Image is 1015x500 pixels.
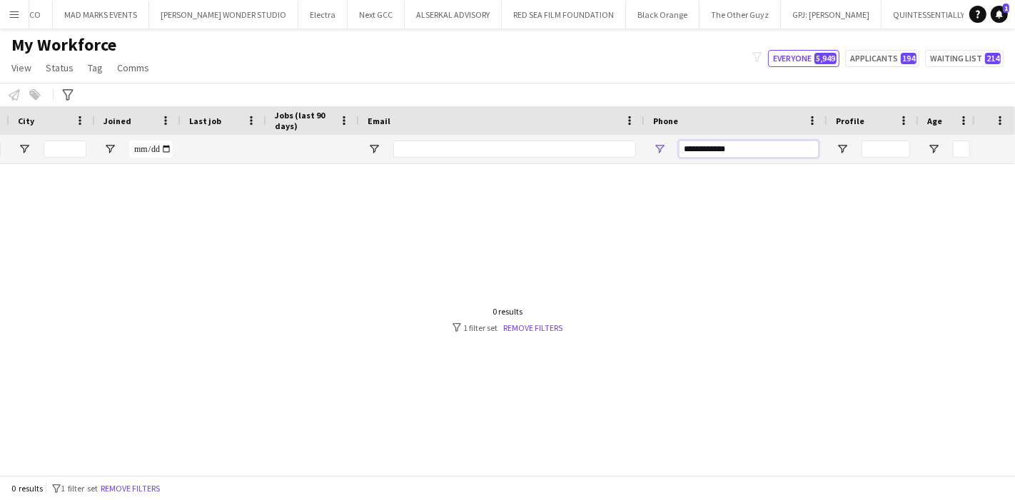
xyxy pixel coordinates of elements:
[453,322,563,333] div: 1 filter set
[111,58,155,77] a: Comms
[348,1,405,29] button: Next GCC
[653,143,666,155] button: Open Filter Menu
[781,1,882,29] button: GPJ: [PERSON_NAME]
[925,50,1004,67] button: Waiting list214
[901,53,916,64] span: 194
[368,143,380,155] button: Open Filter Menu
[768,50,839,67] button: Everyone5,949
[129,141,172,158] input: Joined Filter Input
[61,483,98,494] span: 1 filter set
[11,34,116,56] span: My Workforce
[700,1,781,29] button: The Other Guyz
[103,143,116,155] button: Open Filter Menu
[368,116,390,126] span: Email
[836,116,864,126] span: Profile
[18,116,34,126] span: City
[626,1,700,29] button: Black Orange
[953,141,970,158] input: Age Filter Input
[149,1,298,29] button: [PERSON_NAME] WONDER STUDIO
[117,61,149,74] span: Comms
[298,1,348,29] button: Electra
[927,143,940,155] button: Open Filter Menu
[882,1,1000,29] button: QUINTESSENTIALLY DMCC
[814,53,837,64] span: 5,949
[98,481,163,496] button: Remove filters
[59,86,76,103] app-action-btn: Advanced filters
[836,143,849,155] button: Open Filter Menu
[46,61,74,74] span: Status
[40,58,79,77] a: Status
[985,53,1001,64] span: 214
[103,116,131,126] span: Joined
[653,116,678,126] span: Phone
[6,58,37,77] a: View
[453,306,563,317] div: 0 results
[393,141,636,158] input: Email Filter Input
[44,141,86,158] input: City Filter Input
[405,1,502,29] button: ALSERKAL ADVISORY
[991,6,1008,23] a: 1
[82,58,108,77] a: Tag
[88,61,103,74] span: Tag
[53,1,149,29] button: MAD MARKS EVENTS
[11,61,31,74] span: View
[927,116,942,126] span: Age
[504,322,563,333] a: Remove filters
[502,1,626,29] button: RED SEA FILM FOUNDATION
[18,143,31,155] button: Open Filter Menu
[845,50,919,67] button: Applicants194
[679,141,819,158] input: Phone Filter Input
[189,116,221,126] span: Last job
[275,110,333,131] span: Jobs (last 90 days)
[1003,4,1009,13] span: 1
[862,141,910,158] input: Profile Filter Input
